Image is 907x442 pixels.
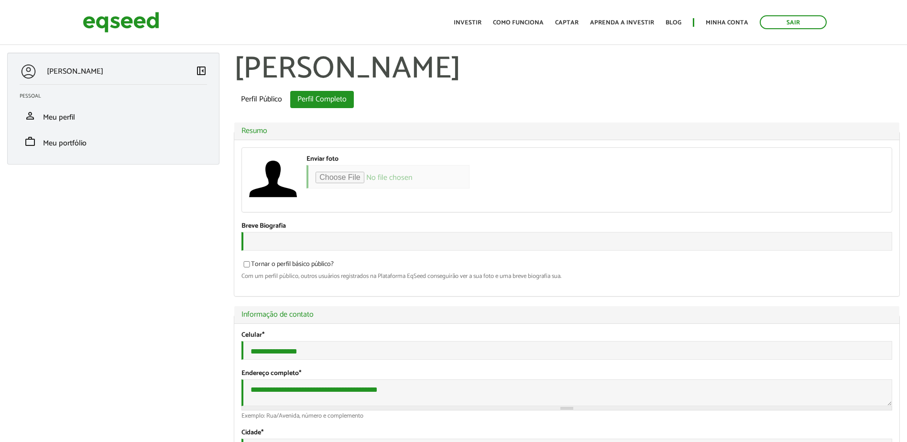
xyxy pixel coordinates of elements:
[241,311,892,319] a: Informação de contato
[12,129,214,155] li: Meu portfólio
[83,10,159,35] img: EqSeed
[241,430,263,436] label: Cidade
[196,65,207,77] span: left_panel_close
[234,53,900,86] h1: [PERSON_NAME]
[241,223,286,230] label: Breve Biografia
[241,332,264,339] label: Celular
[262,330,264,341] span: Este campo é obrigatório.
[706,20,748,26] a: Minha conta
[454,20,481,26] a: Investir
[241,127,892,135] a: Resumo
[24,110,36,122] span: person
[666,20,681,26] a: Blog
[249,155,297,203] img: Foto de EGLON JULIO ARANTES
[12,103,214,129] li: Meu perfil
[290,91,354,108] a: Perfil Completo
[47,67,103,76] p: [PERSON_NAME]
[306,156,339,163] label: Enviar foto
[493,20,544,26] a: Como funciona
[24,136,36,147] span: work
[43,137,87,150] span: Meu portfólio
[241,413,892,419] div: Exemplo: Rua/Avenida, número e complemento
[20,136,207,147] a: workMeu portfólio
[555,20,579,26] a: Captar
[299,368,301,379] span: Este campo é obrigatório.
[43,111,75,124] span: Meu perfil
[241,273,892,279] div: Com um perfil público, outros usuários registrados na Plataforma EqSeed conseguirão ver a sua fot...
[261,427,263,438] span: Este campo é obrigatório.
[590,20,654,26] a: Aprenda a investir
[760,15,827,29] a: Sair
[196,65,207,78] a: Colapsar menu
[238,261,255,267] input: Tornar o perfil básico público?
[20,110,207,122] a: personMeu perfil
[234,91,289,108] a: Perfil Público
[20,93,214,99] h2: Pessoal
[241,261,334,271] label: Tornar o perfil básico público?
[241,370,301,377] label: Endereço completo
[249,155,297,203] a: Ver perfil do usuário.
